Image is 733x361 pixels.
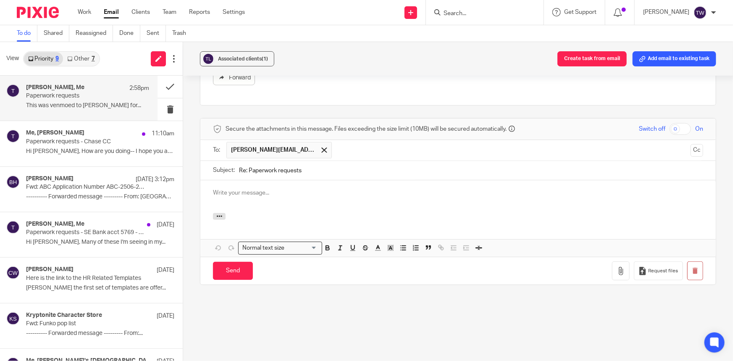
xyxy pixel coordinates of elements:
h4: [PERSON_NAME] [26,266,74,273]
img: svg%3E [6,266,20,279]
span: Normal text size [240,244,286,253]
h4: Kryptonite Character Store [26,312,102,319]
img: Pixie [17,7,59,18]
a: Reports [189,8,210,16]
img: svg%3E [6,129,20,143]
span: Switch off [639,125,665,133]
button: Cc [691,144,703,157]
a: Settings [223,8,245,16]
div: Search for option [238,242,322,255]
img: svg%3E [6,221,20,234]
img: svg%3E [6,84,20,97]
a: Shared [44,25,69,42]
input: Send [213,262,253,280]
a: Priority9 [24,52,63,66]
a: Sent [147,25,166,42]
span: Request files [649,268,678,274]
p: ---------- Forwarded message --------- From: [GEOGRAPHIC_DATA]... [26,193,174,200]
img: svg%3E [6,175,20,189]
span: Associated clients [218,56,268,61]
button: Create task from email [557,51,627,66]
p: ---------- Forwarded message --------- From:... [26,330,174,337]
p: [PERSON_NAME] the first set of templates are offer... [26,285,174,292]
p: Hi [PERSON_NAME], Many of these I'm seeing in my... [26,239,174,246]
h4: [PERSON_NAME], Me [26,221,84,228]
div: 9 [55,56,59,62]
p: Fwd: ABC Application Number ABC-2506-25981 [26,184,145,191]
p: Hi [PERSON_NAME], How are you doing-- I hope you are... [26,148,174,155]
label: Subject: [213,166,235,174]
span: View [6,54,19,63]
a: Trash [172,25,192,42]
span: Get Support [564,9,596,15]
button: Associated clients(1) [200,51,274,66]
h4: Me, [PERSON_NAME] [26,129,84,137]
label: To: [213,146,222,154]
p: [PERSON_NAME] [643,8,689,16]
span: On [695,125,703,133]
p: [DATE] [157,266,174,274]
a: Email [104,8,119,16]
span: Secure the attachments in this message. Files exceeding the size limit (10MB) will be secured aut... [226,125,507,133]
p: Paperwork requests [26,92,125,100]
h4: [PERSON_NAME] [26,175,74,182]
p: [DATE] [157,221,174,229]
input: Search [443,10,518,18]
h4: [PERSON_NAME], Me [26,84,84,91]
span: (1) [262,56,268,61]
a: Reassigned [76,25,113,42]
img: svg%3E [694,6,707,19]
a: Forward [213,70,255,85]
p: Paperwork requests - Chase CC [26,138,145,145]
button: Add email to existing task [633,51,716,66]
input: Search for option [287,244,317,253]
a: Other7 [63,52,99,66]
p: [DATE] [157,312,174,320]
a: Clients [131,8,150,16]
span: [PERSON_NAME][EMAIL_ADDRESS][DOMAIN_NAME] [231,146,315,154]
div: 7 [92,56,95,62]
img: svg%3E [6,312,20,325]
img: svg%3E [202,53,215,65]
p: [DATE] 3:12pm [136,175,174,184]
p: 11:10am [152,129,174,138]
p: Here is the link to the HR Related Templates [26,275,145,282]
p: 2:58pm [129,84,149,92]
p: This was venmoed to [PERSON_NAME] for... [26,102,149,109]
a: Work [78,8,91,16]
p: Fwd: Funko pop list [26,320,145,327]
button: Request files [634,261,683,280]
a: To do [17,25,37,42]
a: Done [119,25,140,42]
p: Paperwork requests - SE Bank acct 5769 - Riverside Coffee [26,229,145,236]
a: Team [163,8,176,16]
